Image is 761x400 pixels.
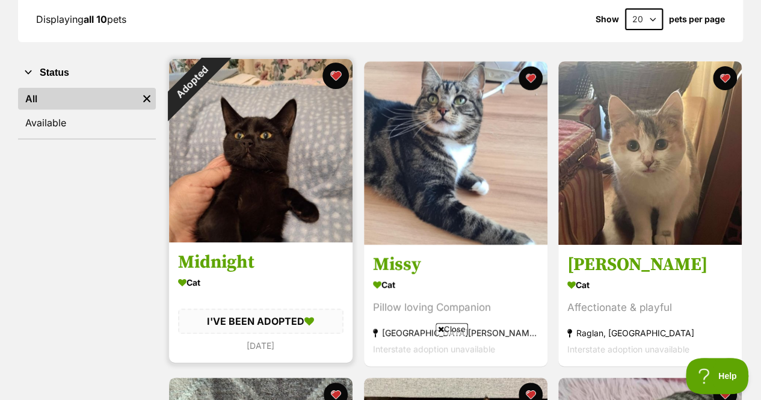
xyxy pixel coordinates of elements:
[596,14,619,24] span: Show
[36,13,126,25] span: Displaying pets
[518,66,542,90] button: favourite
[373,325,538,341] div: [GEOGRAPHIC_DATA][PERSON_NAME][GEOGRAPHIC_DATA]
[567,276,733,294] div: Cat
[373,253,538,276] h3: Missy
[18,88,138,109] a: All
[169,242,353,363] a: Midnight Cat I'VE BEEN ADOPTED [DATE] favourite
[322,63,349,89] button: favourite
[567,253,733,276] h3: [PERSON_NAME]
[567,325,733,341] div: Raglan, [GEOGRAPHIC_DATA]
[18,112,156,134] a: Available
[558,244,742,366] a: [PERSON_NAME] Cat Affectionate & playful Raglan, [GEOGRAPHIC_DATA] Interstate adoption unavailabl...
[567,300,733,316] div: Affectionate & playful
[178,274,344,291] div: Cat
[178,251,344,274] h3: Midnight
[18,85,156,138] div: Status
[373,276,538,294] div: Cat
[364,61,547,245] img: Missy
[169,59,353,242] img: Midnight
[558,61,742,245] img: Peachey
[686,358,749,394] iframe: Help Scout Beacon - Open
[84,13,107,25] strong: all 10
[669,14,725,24] label: pets per page
[567,344,689,354] span: Interstate adoption unavailable
[436,323,468,335] span: Close
[162,340,600,394] iframe: Advertisement
[364,244,547,366] a: Missy Cat Pillow loving Companion [GEOGRAPHIC_DATA][PERSON_NAME][GEOGRAPHIC_DATA] Interstate adop...
[178,309,344,334] div: I'VE BEEN ADOPTED
[18,65,156,81] button: Status
[152,42,232,122] div: Adopted
[138,88,156,109] a: Remove filter
[373,300,538,316] div: Pillow loving Companion
[169,233,353,245] a: Adopted
[713,66,737,90] button: favourite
